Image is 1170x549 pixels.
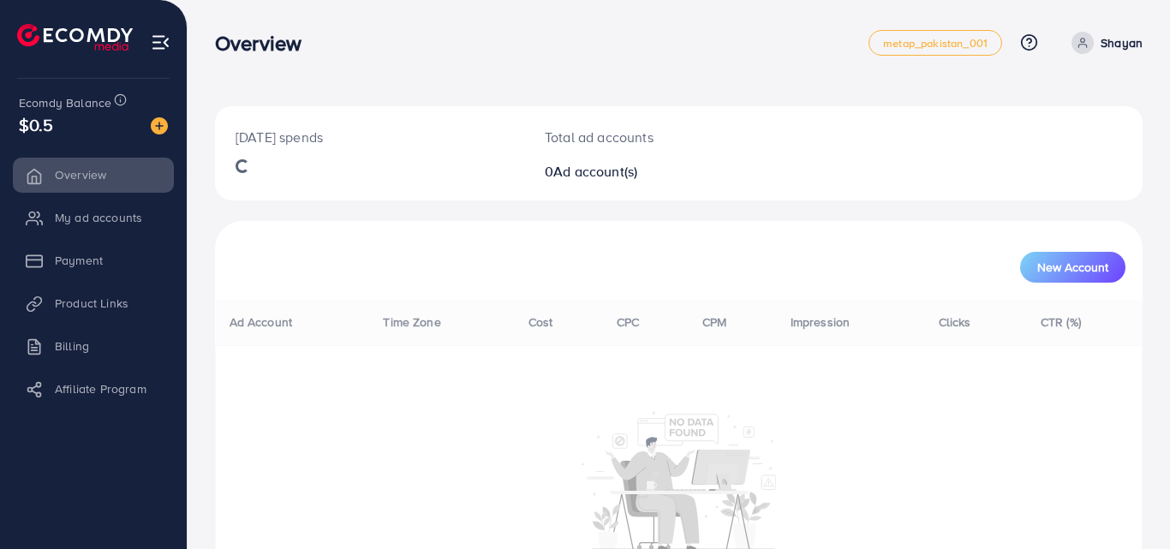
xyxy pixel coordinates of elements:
[151,33,170,52] img: menu
[215,31,315,56] h3: Overview
[545,164,736,180] h2: 0
[1020,252,1125,283] button: New Account
[19,94,111,111] span: Ecomdy Balance
[1065,32,1143,54] a: Shayan
[545,127,736,147] p: Total ad accounts
[1037,261,1108,273] span: New Account
[869,30,1002,56] a: metap_pakistan_001
[883,38,988,49] span: metap_pakistan_001
[553,162,637,181] span: Ad account(s)
[236,127,504,147] p: [DATE] spends
[1101,33,1143,53] p: Shayan
[19,112,54,137] span: $0.5
[151,117,168,134] img: image
[17,24,133,51] img: logo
